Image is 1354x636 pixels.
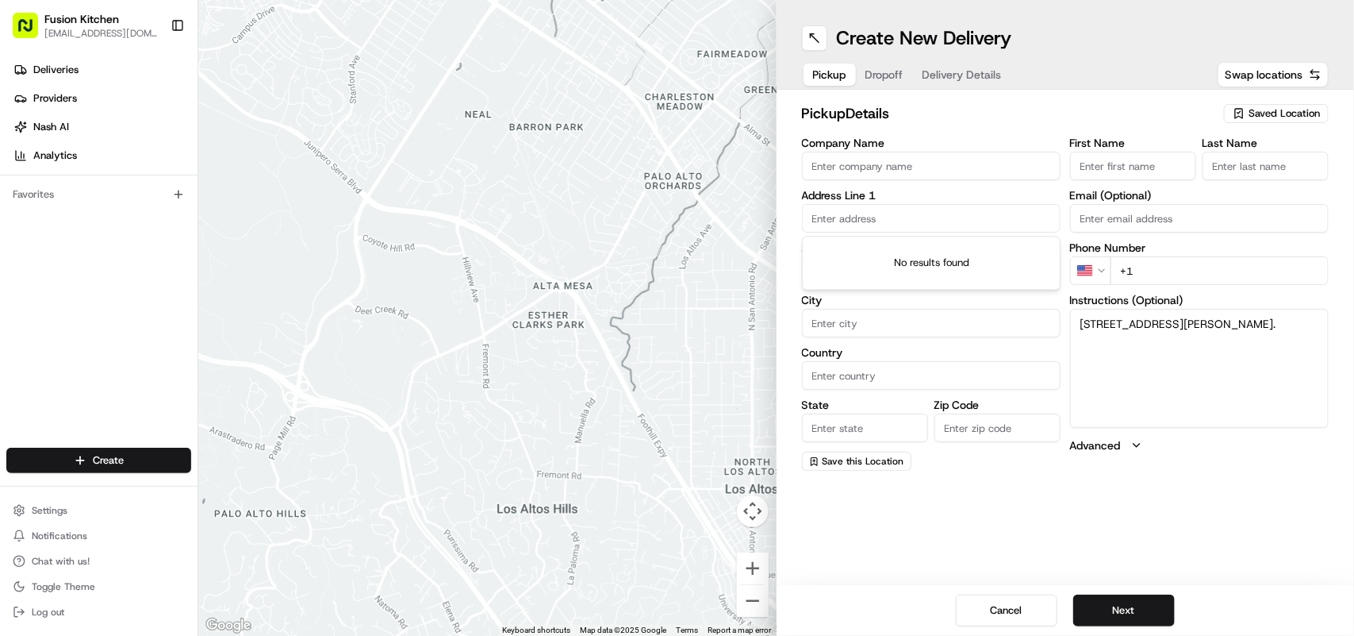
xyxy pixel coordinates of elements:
[1073,595,1175,626] button: Next
[33,152,62,180] img: 1724597045416-56b7ee45-8013-43a0-a6f9-03cb97ddad50
[33,91,77,106] span: Providers
[802,399,928,411] label: State
[934,414,1061,442] input: Enter zip code
[33,148,77,163] span: Analytics
[677,626,699,634] a: Terms (opens in new tab)
[802,452,911,471] button: Save this Location
[1070,204,1329,233] input: Enter email address
[32,530,87,542] span: Notifications
[213,289,219,302] span: •
[802,204,1061,233] input: Enter address
[6,114,198,140] a: Nash AI
[33,120,69,134] span: Nash AI
[802,414,928,442] input: Enter state
[802,347,1061,358] label: Country
[956,595,1057,626] button: Cancel
[10,349,128,377] a: 📗Knowledge Base
[837,25,1012,51] h1: Create New Delivery
[16,206,106,219] div: Past conversations
[802,190,1061,201] label: Address Line 1
[1202,152,1329,180] input: Enter last name
[128,349,261,377] a: 💻API Documentation
[6,601,191,623] button: Log out
[581,626,667,634] span: Map data ©2025 Google
[802,295,1061,306] label: City
[202,615,255,636] a: Open this area in Google Maps (opens a new window)
[1110,256,1329,285] input: Enter phone number
[134,357,147,369] div: 💻
[803,237,1060,290] div: No results found
[1070,437,1329,453] button: Advanced
[246,203,289,222] button: See all
[6,499,191,522] button: Settings
[6,57,198,83] a: Deliveries
[6,576,191,598] button: Toggle Theme
[16,152,44,180] img: 1736555255976-a54dd68f-1ca7-489b-9aae-adbdc363a1c4
[71,168,218,180] div: We're available if you need us!
[222,289,255,302] span: [DATE]
[737,553,769,584] button: Zoom in
[1202,137,1329,148] label: Last Name
[16,231,41,256] img: Klarizel Pensader
[16,64,289,89] p: Welcome 👋
[16,274,41,299] img: Joana Marie Avellanoza
[6,525,191,547] button: Notifications
[49,289,210,302] span: [PERSON_NAME] [PERSON_NAME]
[503,625,571,636] button: Keyboard shortcuts
[32,555,90,568] span: Chat with us!
[44,27,158,40] button: [EMAIL_ADDRESS][DOMAIN_NAME]
[865,67,903,83] span: Dropoff
[158,394,192,406] span: Pylon
[16,16,48,48] img: Nash
[934,399,1061,411] label: Zip Code
[737,495,769,527] button: Map camera controls
[802,137,1061,148] label: Company Name
[32,247,44,260] img: 1736555255976-a54dd68f-1ca7-489b-9aae-adbdc363a1c4
[6,86,198,111] a: Providers
[93,453,124,468] span: Create
[1070,309,1329,428] textarea: [STREET_ADDRESS][PERSON_NAME].
[134,246,140,259] span: •
[270,156,289,175] button: Start new chat
[32,606,64,619] span: Log out
[1225,67,1302,83] span: Swap locations
[802,102,1215,125] h2: pickup Details
[6,448,191,473] button: Create
[44,11,119,27] button: Fusion Kitchen
[6,6,164,44] button: Fusion Kitchen[EMAIL_ADDRESS][DOMAIN_NAME]
[1249,106,1320,121] span: Saved Location
[1070,295,1329,306] label: Instructions (Optional)
[71,152,260,168] div: Start new chat
[32,290,44,303] img: 1736555255976-a54dd68f-1ca7-489b-9aae-adbdc363a1c4
[802,152,1061,180] input: Enter company name
[802,237,1061,291] div: Suggestions
[202,615,255,636] img: Google
[1070,242,1329,253] label: Phone Number
[150,355,255,371] span: API Documentation
[802,361,1061,390] input: Enter country
[813,67,846,83] span: Pickup
[49,246,131,259] span: Klarizel Pensader
[1070,190,1329,201] label: Email (Optional)
[143,246,181,259] span: 1:13 PM
[823,455,904,468] span: Save this Location
[32,580,95,593] span: Toggle Theme
[32,355,121,371] span: Knowledge Base
[1070,437,1121,453] label: Advanced
[1224,102,1329,125] button: Saved Location
[41,102,262,119] input: Clear
[112,393,192,406] a: Powered byPylon
[1070,152,1196,180] input: Enter first name
[6,182,191,207] div: Favorites
[737,585,769,617] button: Zoom out
[16,357,29,369] div: 📗
[6,143,198,168] a: Analytics
[802,309,1061,337] input: Enter city
[1070,137,1196,148] label: First Name
[32,504,67,517] span: Settings
[922,67,1002,83] span: Delivery Details
[33,63,79,77] span: Deliveries
[708,626,772,634] a: Report a map error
